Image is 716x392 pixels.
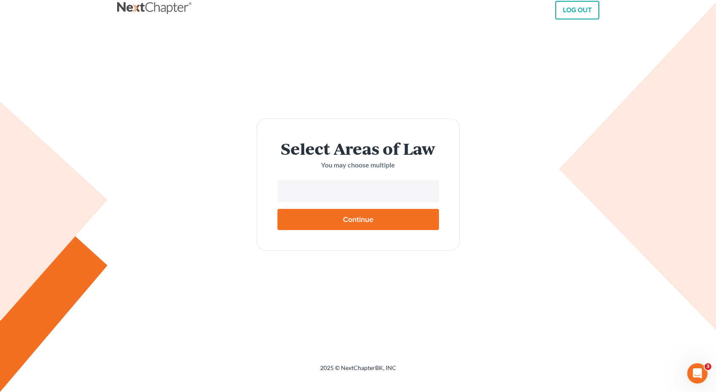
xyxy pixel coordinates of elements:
p: You may choose multiple [277,160,439,170]
iframe: Intercom live chat [687,363,708,384]
span: 3 [705,363,711,370]
a: LOG OUT [555,1,599,19]
input: Continue [277,209,439,230]
div: 2025 © NextChapterBK, INC [117,364,599,379]
h2: Select Areas of Law [277,139,439,157]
